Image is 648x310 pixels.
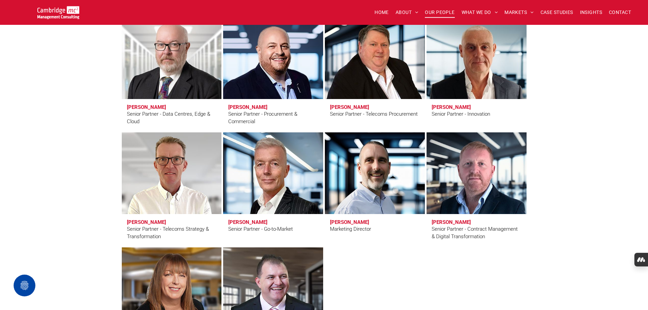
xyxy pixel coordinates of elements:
[392,7,422,18] a: ABOUT
[220,130,326,216] a: Andy Bills
[458,7,501,18] a: WHAT WE DO
[501,7,537,18] a: MARKETS
[122,17,222,99] a: Duncan Clubb
[330,104,369,110] h3: [PERSON_NAME]
[228,110,318,126] div: Senior Partner - Procurement & Commercial
[127,219,166,225] h3: [PERSON_NAME]
[427,132,527,214] a: Darren Sheppard
[127,104,166,110] h3: [PERSON_NAME]
[37,7,79,14] a: Your Business Transformed | Cambridge Management Consulting
[371,7,392,18] a: HOME
[432,110,490,118] div: Senior Partner - Innovation
[37,6,79,19] img: Go to Homepage
[330,225,371,233] div: Marketing Director
[325,132,425,214] a: Karl Salter
[432,225,521,241] div: Senior Partner - Contract Management & Digital Transformation
[421,7,458,18] a: OUR PEOPLE
[127,110,217,126] div: Senior Partner - Data Centres, Edge & Cloud
[223,17,323,99] a: Andy Everest
[577,7,605,18] a: INSIGHTS
[427,17,527,99] a: Matt Lawson
[122,132,222,214] a: Clive Quantrill
[537,7,577,18] a: CASE STUDIES
[228,225,293,233] div: Senior Partner - Go-to-Market
[127,225,217,241] div: Senior Partner - Telecoms Strategy & Transformation
[330,110,418,118] div: Senior Partner - Telecoms Procurement
[325,17,425,99] a: Eric Green
[605,7,634,18] a: CONTACT
[432,104,471,110] h3: [PERSON_NAME]
[432,219,471,225] h3: [PERSON_NAME]
[330,219,369,225] h3: [PERSON_NAME]
[228,104,267,110] h3: [PERSON_NAME]
[228,219,267,225] h3: [PERSON_NAME]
